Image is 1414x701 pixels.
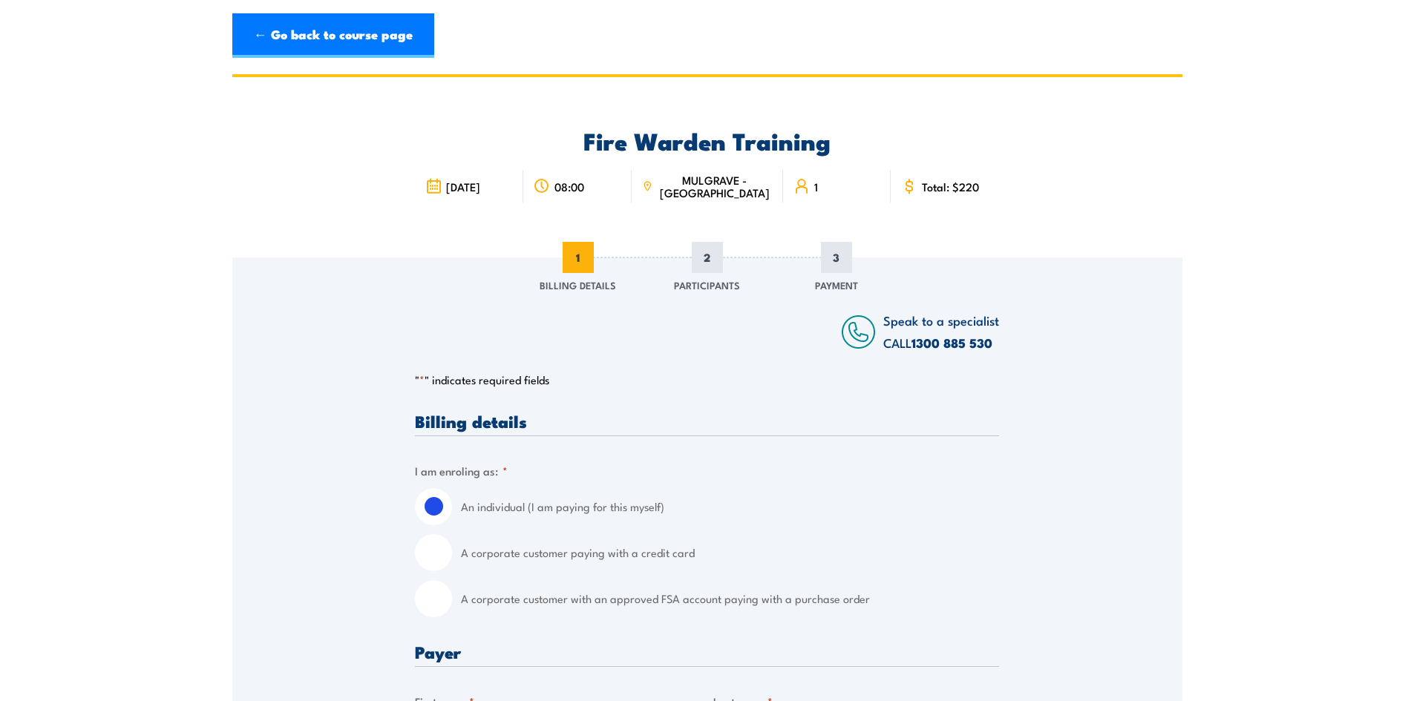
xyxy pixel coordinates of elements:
span: Payment [815,277,858,292]
span: 2 [692,242,723,273]
span: MULGRAVE - [GEOGRAPHIC_DATA] [657,174,773,199]
span: 1 [563,242,594,273]
span: 3 [821,242,852,273]
a: ← Go back to course page [232,13,434,58]
span: Speak to a specialist CALL [883,311,999,352]
h3: Billing details [415,412,999,430]
h3: Payer [415,643,999,660]
span: Billing Details [540,277,616,292]
span: 1 [814,180,818,193]
a: 1300 885 530 [911,333,992,352]
label: An individual (I am paying for this myself) [461,488,999,525]
label: A corporate customer paying with a credit card [461,534,999,571]
span: 08:00 [554,180,584,193]
span: [DATE] [446,180,480,193]
p: " " indicates required fields [415,372,999,387]
legend: I am enroling as: [415,462,508,479]
label: A corporate customer with an approved FSA account paying with a purchase order [461,580,999,617]
h2: Fire Warden Training [415,130,999,151]
span: Participants [674,277,740,292]
span: Total: $220 [922,180,979,193]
